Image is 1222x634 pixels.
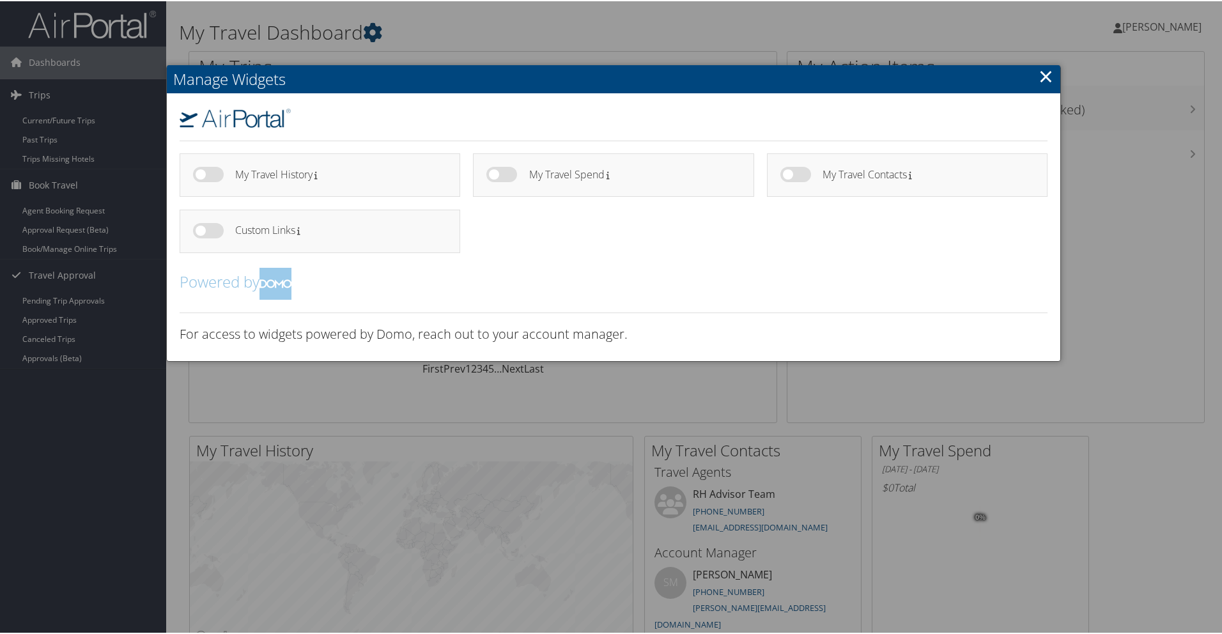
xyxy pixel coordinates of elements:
h4: My Travel Spend [529,168,731,179]
h4: My Travel History [235,168,437,179]
h2: Manage Widgets [167,64,1060,92]
h2: Powered by [180,267,1048,298]
a: Close [1039,62,1053,88]
h4: My Travel Contacts [823,168,1025,179]
h4: Custom Links [235,224,437,235]
h3: For access to widgets powered by Domo, reach out to your account manager. [180,324,1048,342]
img: airportal-logo.png [180,107,291,127]
img: domo-logo.png [259,267,291,298]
